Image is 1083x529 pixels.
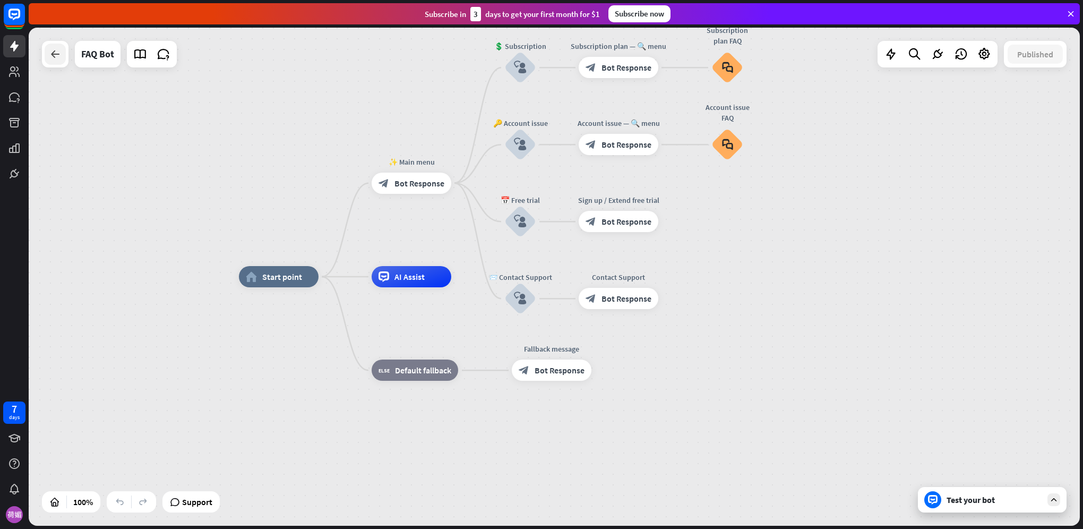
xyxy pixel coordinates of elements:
span: Bot Response [601,293,651,304]
div: Subscription plan — 🔍 menu [571,41,666,52]
div: 100% [70,493,96,510]
i: block_user_input [514,215,527,228]
span: AI Assist [394,271,425,282]
i: home_2 [246,271,257,282]
span: Default fallback [395,365,451,376]
div: 3 [470,7,481,21]
i: block_bot_response [586,139,596,150]
i: block_bot_response [519,365,529,376]
div: Test your bot [947,494,1042,505]
a: 7 days [3,402,25,424]
i: block_faq [722,62,733,73]
div: Subscribe now [608,5,671,22]
div: Account issue FAQ [703,102,751,123]
i: block_user_input [514,138,527,151]
div: 📅 Free trial [488,195,552,206]
i: block_user_input [514,61,527,74]
div: days [9,414,20,421]
div: 💲 Subscription [488,41,552,52]
i: block_bot_response [586,293,596,304]
div: ✨ Main menu [364,157,459,167]
div: 🔑 Account issue [488,118,552,129]
i: block_bot_response [586,62,596,73]
span: Bot Response [394,178,444,189]
span: Bot Response [601,139,651,150]
div: Subscribe in days to get your first month for $1 [425,7,600,21]
i: block_fallback [379,365,390,376]
div: Contact Support [571,272,666,283]
div: FAQ Bot [81,41,114,67]
i: block_bot_response [379,178,389,189]
span: Bot Response [601,216,651,227]
div: Subscription plan FAQ [703,25,751,46]
button: Published [1008,45,1063,64]
i: block_user_input [514,292,527,305]
span: Bot Response [535,365,585,376]
i: block_faq [722,139,733,150]
i: block_bot_response [586,216,596,227]
div: Sign up / Extend free trial [571,195,666,206]
span: Start point [262,271,302,282]
span: Support [182,493,212,510]
span: Bot Response [601,62,651,73]
button: Open LiveChat chat widget [8,4,40,36]
div: 📨 Contact Support [488,272,552,283]
div: 7 [12,404,17,414]
div: Fallback message [504,344,599,354]
div: Account issue — 🔍 menu [571,118,666,129]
